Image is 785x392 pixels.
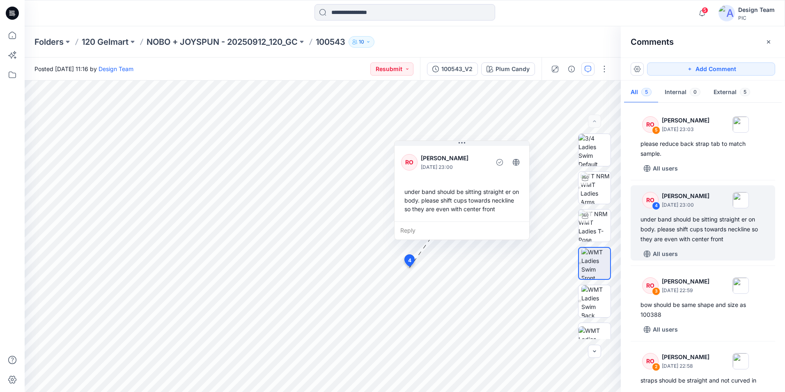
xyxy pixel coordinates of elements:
[653,164,678,173] p: All users
[647,62,775,76] button: Add Comment
[82,36,129,48] a: 120 Gelmart
[481,62,535,76] button: Plum Candy
[565,62,578,76] button: Details
[581,172,611,204] img: TT NRM WMT Ladies Arms Down
[578,210,611,242] img: TT NRM WMT Ladies T-Pose
[578,134,611,166] img: 3/4 Ladies Swim Default
[581,248,610,279] img: WMT Ladies Swim Front
[652,126,660,134] div: 5
[738,15,775,21] div: PIC
[640,162,681,175] button: All users
[401,154,418,171] div: RO
[642,116,659,133] div: RO
[631,37,674,47] h2: Comments
[359,37,364,46] p: 10
[707,82,757,103] button: External
[421,163,488,171] p: [DATE] 23:00
[316,36,345,48] p: 100543
[34,36,64,48] a: Folders
[395,221,529,240] div: Reply
[690,88,700,96] span: 0
[658,82,707,103] button: Internal
[642,353,659,369] div: RO
[702,7,708,14] span: 5
[427,62,478,76] button: 100543_V2
[652,287,660,295] div: 3
[718,5,735,21] img: avatar
[652,202,660,210] div: 4
[640,139,765,159] div: please reduce back strap tab to match sample.
[662,115,709,125] p: [PERSON_NAME]
[421,153,488,163] p: [PERSON_NAME]
[640,247,681,261] button: All users
[662,201,709,209] p: [DATE] 23:00
[642,277,659,294] div: RO
[662,362,709,370] p: [DATE] 22:58
[662,125,709,134] p: [DATE] 23:03
[34,65,133,73] span: Posted [DATE] 11:16 by
[652,363,660,371] div: 2
[738,5,775,15] div: Design Team
[662,191,709,201] p: [PERSON_NAME]
[641,88,652,96] span: 5
[653,249,678,259] p: All users
[99,65,133,72] a: Design Team
[578,326,611,352] img: WMT Ladies Swim Left
[441,65,473,74] div: 100543_V2
[496,65,530,74] div: Plum Candy
[640,323,681,336] button: All users
[349,36,374,48] button: 10
[662,352,709,362] p: [PERSON_NAME]
[408,257,411,264] span: 4
[642,192,659,208] div: RO
[653,325,678,334] p: All users
[581,285,611,317] img: WMT Ladies Swim Back
[640,300,765,320] div: bow should be same shape and size as 100388
[401,184,523,217] div: under band should be sitting straight er on body. please shift cups towards neckline so they are ...
[662,286,709,295] p: [DATE] 22:59
[624,82,658,103] button: All
[662,277,709,286] p: [PERSON_NAME]
[640,214,765,244] div: under band should be sitting straight er on body. please shift cups towards neckline so they are ...
[147,36,298,48] a: NOBO + JOYSPUN - 20250912_120_GC
[740,88,750,96] span: 5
